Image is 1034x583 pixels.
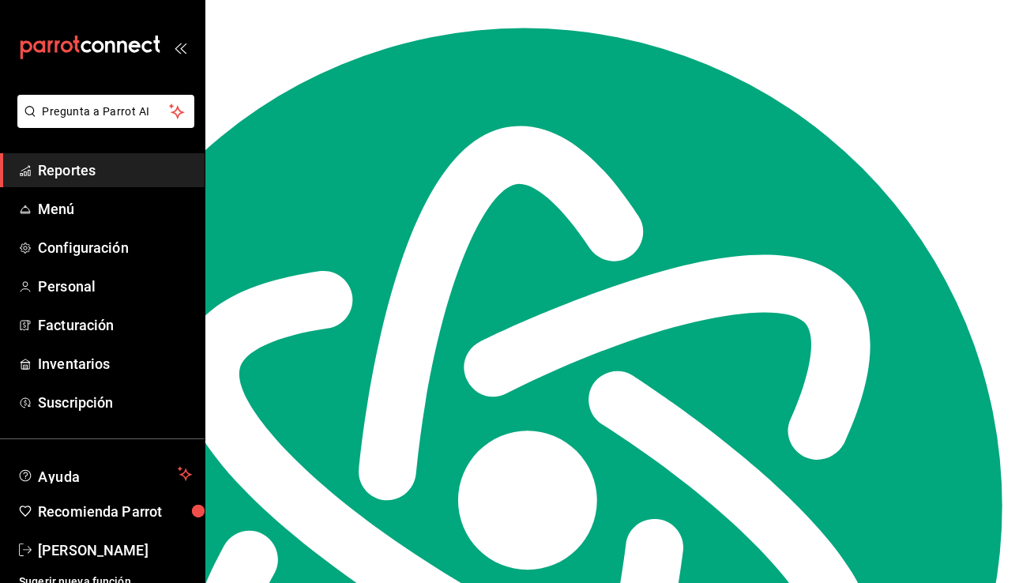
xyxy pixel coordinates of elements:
[38,353,192,374] span: Inventarios
[38,160,192,181] span: Reportes
[38,501,192,522] span: Recomienda Parrot
[38,198,192,220] span: Menú
[11,115,194,131] a: Pregunta a Parrot AI
[174,41,186,54] button: open_drawer_menu
[38,540,192,561] span: [PERSON_NAME]
[38,314,192,336] span: Facturación
[43,103,170,120] span: Pregunta a Parrot AI
[38,276,192,297] span: Personal
[38,237,192,258] span: Configuración
[38,465,171,483] span: Ayuda
[38,392,192,413] span: Suscripción
[17,95,194,128] button: Pregunta a Parrot AI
